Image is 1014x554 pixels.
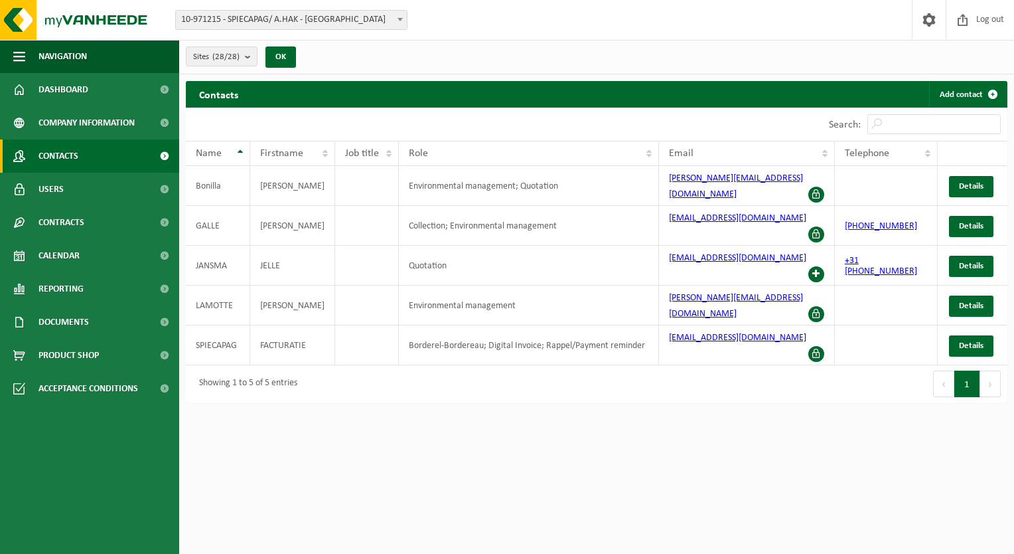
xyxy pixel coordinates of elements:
span: Details [959,182,983,191]
button: Previous [933,371,954,397]
td: Borderel-Bordereau; Digital Invoice; Rappel/Payment reminder [399,325,659,365]
a: [EMAIL_ADDRESS][DOMAIN_NAME] [669,253,806,263]
a: Add contact [929,81,1006,108]
button: Sites(28/28) [186,46,257,66]
button: 1 [954,371,980,397]
span: Details [959,341,983,350]
label: Search: [829,120,861,130]
span: Firstname [260,148,303,159]
span: 10-971215 - SPIECAPAG/ A.HAK - BRUGGE [176,11,407,29]
span: Acceptance conditions [38,372,138,405]
td: [PERSON_NAME] [250,206,335,246]
td: JANSMA [186,246,250,286]
a: [EMAIL_ADDRESS][DOMAIN_NAME] [669,333,806,343]
span: Calendar [38,239,80,272]
span: Telephone [845,148,889,159]
span: Navigation [38,40,87,73]
span: Job title [345,148,379,159]
a: Details [949,296,993,317]
span: Details [959,302,983,310]
button: Next [980,371,1001,397]
a: [PHONE_NUMBER] [845,221,917,231]
count: (28/28) [212,52,240,61]
a: Details [949,216,993,237]
td: Quotation [399,246,659,286]
span: Sites [193,47,240,67]
td: FACTURATIE [250,325,335,365]
td: GALLE [186,206,250,246]
span: Company information [38,106,135,139]
td: Collection; Environmental management [399,206,659,246]
a: [PERSON_NAME][EMAIL_ADDRESS][DOMAIN_NAME] [669,173,803,199]
span: Name [196,148,222,159]
span: Product Shop [38,339,99,372]
span: Role [409,148,428,159]
span: Contracts [38,206,84,239]
span: Users [38,173,64,206]
a: Details [949,335,993,357]
a: [PERSON_NAME][EMAIL_ADDRESS][DOMAIN_NAME] [669,293,803,319]
span: Documents [38,306,89,339]
a: [EMAIL_ADDRESS][DOMAIN_NAME] [669,213,806,223]
span: 10-971215 - SPIECAPAG/ A.HAK - BRUGGE [175,10,407,30]
a: Details [949,256,993,277]
td: [PERSON_NAME] [250,286,335,325]
button: OK [265,46,296,68]
td: Environmental management; Quotation [399,166,659,206]
span: Dashboard [38,73,88,106]
span: Reporting [38,272,84,306]
td: Environmental management [399,286,659,325]
td: SPIECAPAG [186,325,250,365]
td: [PERSON_NAME] [250,166,335,206]
span: Email [669,148,693,159]
div: Showing 1 to 5 of 5 entries [192,372,297,396]
span: Details [959,262,983,270]
a: +31 [PHONE_NUMBER] [845,256,917,276]
td: LAMOTTE [186,286,250,325]
a: Details [949,176,993,197]
span: Details [959,222,983,231]
h2: Contacts [186,81,252,107]
span: Contacts [38,139,78,173]
td: Bonilla [186,166,250,206]
td: JELLE [250,246,335,286]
